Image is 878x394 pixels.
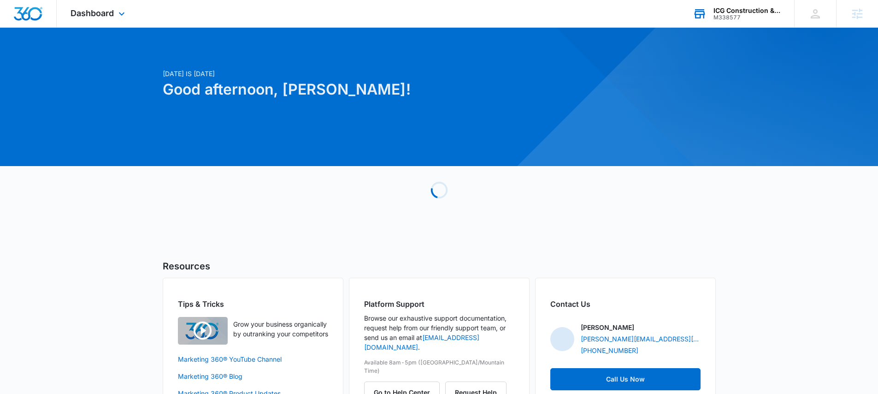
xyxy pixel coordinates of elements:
[178,317,228,345] img: Quick Overview Video
[163,69,528,78] p: [DATE] is [DATE]
[15,24,22,31] img: website_grey.svg
[92,54,99,61] img: tab_keywords_by_traffic_grey.svg
[550,368,701,390] a: Call Us Now
[581,322,634,332] p: [PERSON_NAME]
[163,78,528,101] h1: Good afternoon, [PERSON_NAME]!
[26,15,45,22] div: v 4.0.25
[550,327,574,351] img: Thomas Baron
[364,313,514,352] p: Browse our exhaustive support documentation, request help from our friendly support team, or send...
[581,334,701,344] a: [PERSON_NAME][EMAIL_ADDRESS][PERSON_NAME][DOMAIN_NAME]
[713,14,781,21] div: account id
[233,319,328,339] p: Grow your business organically by outranking your competitors
[102,54,155,60] div: Keywords by Traffic
[163,259,716,273] h5: Resources
[71,8,114,18] span: Dashboard
[15,15,22,22] img: logo_orange.svg
[713,7,781,14] div: account name
[364,358,514,375] p: Available 8am-5pm ([GEOGRAPHIC_DATA]/Mountain Time)
[24,24,101,31] div: Domain: [DOMAIN_NAME]
[178,354,328,364] a: Marketing 360® YouTube Channel
[364,298,514,310] h2: Platform Support
[178,371,328,381] a: Marketing 360® Blog
[581,346,638,355] a: [PHONE_NUMBER]
[550,298,701,310] h2: Contact Us
[35,54,82,60] div: Domain Overview
[178,298,328,310] h2: Tips & Tricks
[25,54,32,61] img: tab_domain_overview_orange.svg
